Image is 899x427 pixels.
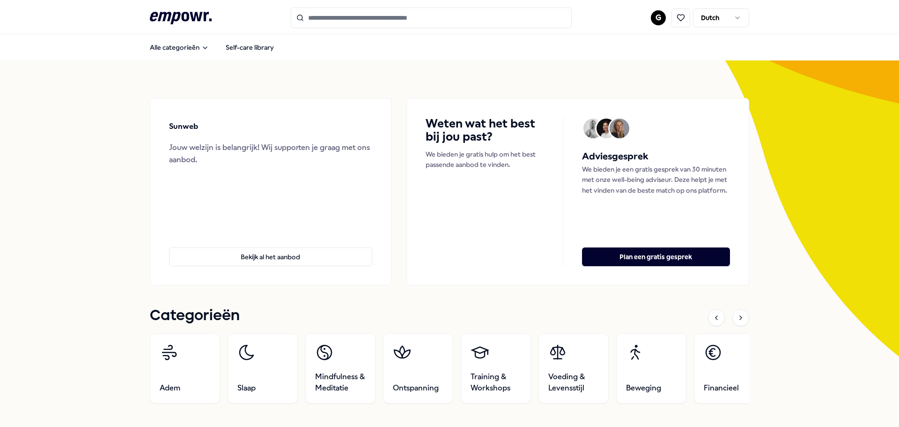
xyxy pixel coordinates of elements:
[160,382,180,394] span: Adem
[626,382,661,394] span: Beweging
[461,333,531,404] a: Training & Workshops
[426,117,544,143] h4: Weten wat het best bij jou past?
[291,7,572,28] input: Search for products, categories or subcategories
[704,382,739,394] span: Financieel
[218,38,281,57] a: Self-care library
[393,382,439,394] span: Ontspanning
[582,164,730,195] p: We bieden je een gratis gesprek van 30 minuten met onze well-being adviseur. Deze helpt je met he...
[582,149,730,164] h5: Adviesgesprek
[383,333,453,404] a: Ontspanning
[548,371,599,394] span: Voeding & Levensstijl
[169,120,198,133] p: Sunweb
[169,232,372,266] a: Bekijk al het aanbod
[142,38,216,57] button: Alle categorieën
[582,247,730,266] button: Plan een gratis gesprek
[471,371,521,394] span: Training & Workshops
[228,333,298,404] a: Slaap
[651,10,666,25] button: G
[610,119,629,138] img: Avatar
[305,333,376,404] a: Mindfulness & Meditatie
[169,247,372,266] button: Bekijk al het aanbod
[616,333,686,404] a: Beweging
[169,142,372,165] div: Jouw welzijn is belangrijk! Wij supporten je graag met ons aanbod.
[142,38,281,57] nav: Main
[315,371,366,394] span: Mindfulness & Meditatie
[237,382,256,394] span: Slaap
[583,119,603,138] img: Avatar
[597,119,616,138] img: Avatar
[150,333,220,404] a: Adem
[426,149,544,170] p: We bieden je gratis hulp om het best passende aanbod te vinden.
[150,304,240,328] h1: Categorieën
[538,333,609,404] a: Voeding & Levensstijl
[694,333,764,404] a: Financieel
